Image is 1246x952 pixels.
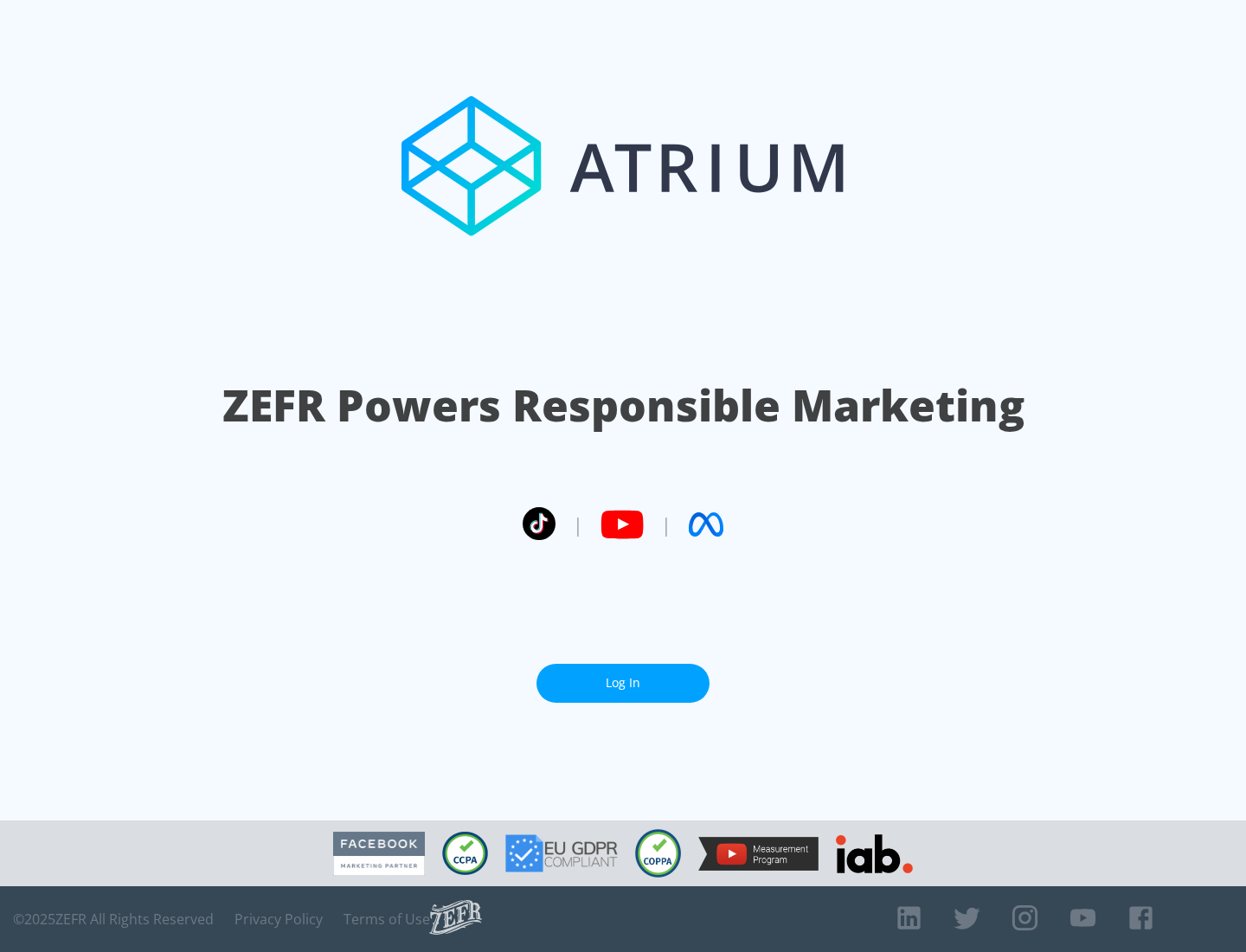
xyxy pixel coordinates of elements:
img: GDPR Compliant [505,834,618,872]
span: | [661,511,671,537]
img: YouTube Measurement Program [698,837,819,871]
img: COPPA Compliant [635,829,681,878]
img: Facebook Marketing Partner [333,832,425,876]
a: Log In [536,664,710,703]
a: Terms of Use [344,910,430,928]
img: CCPA Compliant [442,832,488,875]
span: © 2025 ZEFR All Rights Reserved [13,910,214,928]
img: IAB [836,834,913,873]
a: Privacy Policy [234,910,323,928]
h1: ZEFR Powers Responsible Marketing [222,376,1024,435]
span: | [573,511,583,537]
